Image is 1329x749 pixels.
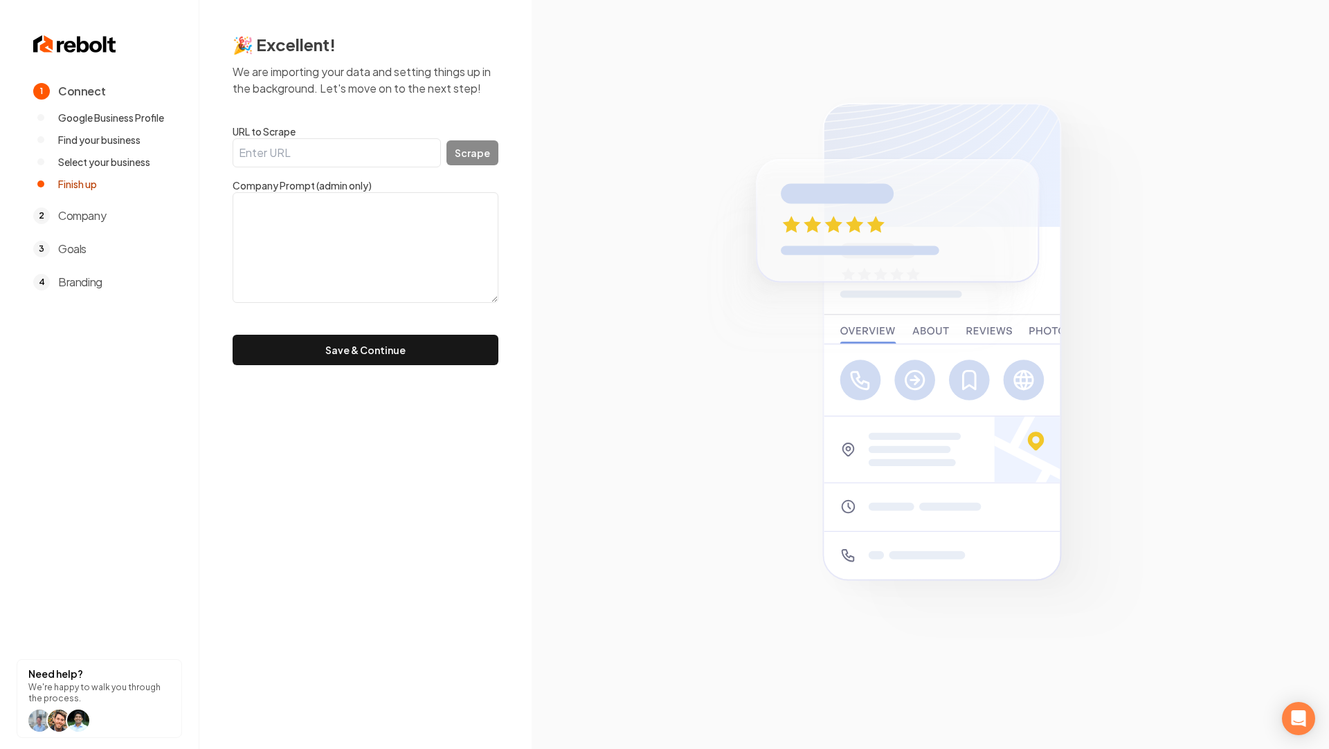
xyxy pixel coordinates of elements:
span: 1 [33,83,50,100]
p: We're happy to walk you through the process. [28,682,170,704]
strong: Need help? [28,667,83,680]
span: Select your business [58,155,150,169]
label: Company Prompt (admin only) [233,178,498,192]
span: Finish up [58,177,97,191]
img: help icon Will [28,710,51,732]
img: Rebolt Logo [33,33,116,55]
span: 3 [33,241,50,257]
span: Connect [58,83,105,100]
button: Save & Continue [233,335,498,365]
p: We are importing your data and setting things up in the background. Let's move on to the next step! [233,64,498,97]
img: help icon Will [48,710,70,732]
span: Goals [58,241,87,257]
input: Enter URL [233,138,441,167]
span: 2 [33,207,50,224]
span: 4 [33,274,50,290]
span: Find your business [58,133,141,147]
span: Company [58,207,106,224]
span: Branding [58,274,102,290]
img: help icon arwin [67,710,89,732]
button: Need help?We're happy to walk you through the process.help icon Willhelp icon Willhelp icon arwin [17,659,182,738]
h2: 🎉 Excellent! [233,33,498,55]
img: Google Business Profile [691,86,1169,663]
label: URL to Scrape [233,124,498,138]
div: Open Intercom Messenger [1282,702,1315,735]
span: Google Business Profile [58,111,164,124]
